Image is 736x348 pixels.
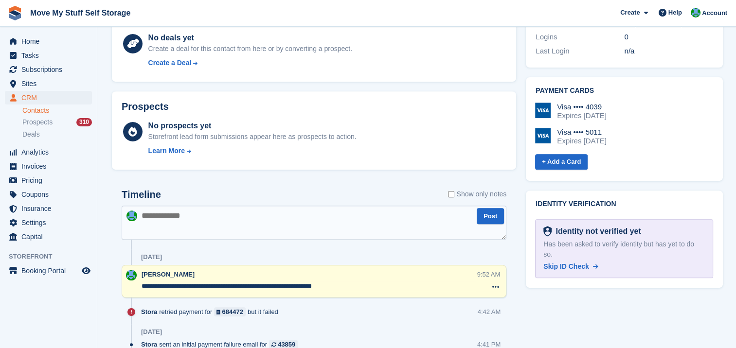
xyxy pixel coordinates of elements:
[691,8,700,17] img: Dan
[535,128,551,143] img: Visa Logo
[5,145,92,159] a: menu
[142,271,195,278] span: [PERSON_NAME]
[5,188,92,201] a: menu
[148,44,352,54] div: Create a deal for this contact from here or by converting a prospect.
[620,8,640,17] span: Create
[543,226,552,237] img: Identity Verification Ready
[9,252,97,261] span: Storefront
[535,154,588,170] a: + Add a Card
[536,87,713,95] h2: Payment cards
[21,77,80,90] span: Sites
[5,230,92,244] a: menu
[448,189,506,199] label: Show only notes
[5,77,92,90] a: menu
[477,208,504,224] button: Post
[21,230,80,244] span: Capital
[448,189,454,199] input: Show only notes
[22,130,40,139] span: Deals
[21,202,80,215] span: Insurance
[148,146,357,156] a: Learn More
[21,159,80,173] span: Invoices
[557,128,606,137] div: Visa •••• 5011
[21,264,80,278] span: Booking Portal
[22,118,53,127] span: Prospects
[624,32,713,43] div: 0
[80,265,92,277] a: Preview store
[21,91,80,104] span: CRM
[557,111,606,120] div: Expires [DATE]
[148,32,352,44] div: No deals yet
[126,270,137,280] img: Dan
[536,200,713,208] h2: Identity verification
[21,174,80,187] span: Pricing
[141,307,157,316] span: Stora
[5,216,92,229] a: menu
[148,120,357,132] div: No prospects yet
[477,270,501,279] div: 9:52 AM
[557,137,606,145] div: Expires [DATE]
[543,261,598,272] a: Skip ID Check
[557,103,606,111] div: Visa •••• 4039
[5,264,92,278] a: menu
[22,117,92,127] a: Prospects 310
[21,63,80,76] span: Subscriptions
[5,174,92,187] a: menu
[636,19,681,27] a: Resend Invite
[141,328,162,336] div: [DATE]
[536,32,624,43] div: Logins
[5,202,92,215] a: menu
[624,46,713,57] div: n/a
[5,159,92,173] a: menu
[76,118,92,126] div: 310
[5,63,92,76] a: menu
[5,35,92,48] a: menu
[22,106,92,115] a: Contacts
[702,8,727,18] span: Account
[148,58,352,68] a: Create a Deal
[634,19,683,27] span: ( )
[536,46,624,57] div: Last Login
[122,101,169,112] h2: Prospects
[21,216,80,229] span: Settings
[122,189,161,200] h2: Timeline
[141,307,283,316] div: retried payment for but it failed
[543,239,704,260] div: Has been asked to verify identity but has yet to do so.
[21,35,80,48] span: Home
[141,253,162,261] div: [DATE]
[552,226,641,237] div: Identity not verified yet
[148,132,357,142] div: Storefront lead form submissions appear here as prospects to action.
[22,129,92,139] a: Deals
[214,307,246,316] a: 684472
[535,103,551,118] img: Visa Logo
[478,307,501,316] div: 4:42 AM
[668,8,682,17] span: Help
[8,6,22,20] img: stora-icon-8386f47178a22dfd0bd8f6a31ec36ba5ce8667c1dd55bd0f319d3a0aa187defe.svg
[148,58,192,68] div: Create a Deal
[5,49,92,62] a: menu
[21,49,80,62] span: Tasks
[543,262,589,270] span: Skip ID Check
[222,307,243,316] div: 684472
[126,210,137,221] img: Dan
[5,91,92,104] a: menu
[26,5,134,21] a: Move My Stuff Self Storage
[21,145,80,159] span: Analytics
[148,146,185,156] div: Learn More
[21,188,80,201] span: Coupons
